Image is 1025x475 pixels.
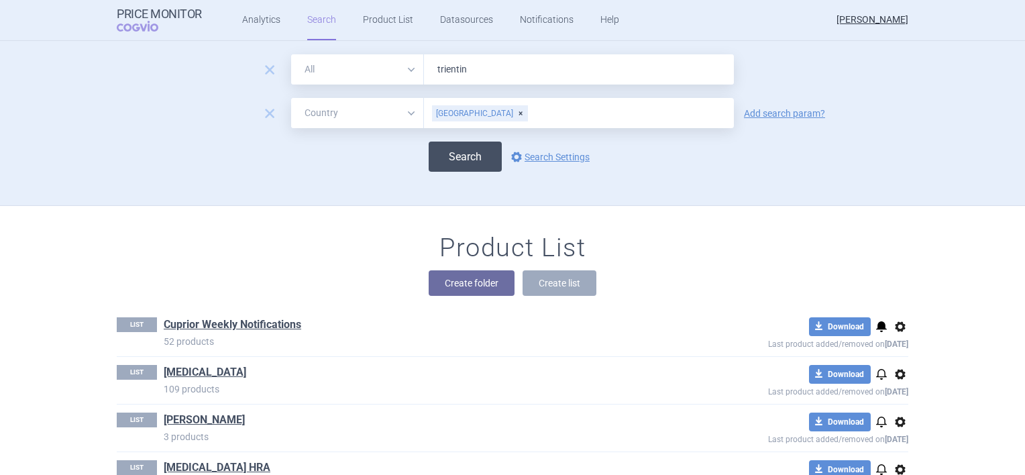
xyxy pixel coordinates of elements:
[117,21,177,32] span: COGVIO
[809,365,871,384] button: Download
[508,149,590,165] a: Search Settings
[164,430,671,443] p: 3 products
[117,317,157,332] p: LIST
[432,105,528,121] div: [GEOGRAPHIC_DATA]
[164,365,246,380] a: [MEDICAL_DATA]
[164,365,246,382] h1: Isturisa
[671,336,908,349] p: Last product added/removed on
[809,317,871,336] button: Download
[885,339,908,349] strong: [DATE]
[429,142,502,172] button: Search
[885,435,908,444] strong: [DATE]
[164,460,270,475] a: [MEDICAL_DATA] HRA
[885,387,908,397] strong: [DATE]
[744,109,825,118] a: Add search param?
[164,317,301,332] a: Cuprior Weekly Notifications
[117,7,202,21] strong: Price Monitor
[117,460,157,475] p: LIST
[164,382,671,396] p: 109 products
[671,431,908,444] p: Last product added/removed on
[671,384,908,397] p: Last product added/removed on
[164,413,245,430] h1: John
[117,365,157,380] p: LIST
[429,270,515,296] button: Create folder
[117,413,157,427] p: LIST
[164,335,671,348] p: 52 products
[117,7,202,33] a: Price MonitorCOGVIO
[164,413,245,427] a: [PERSON_NAME]
[439,233,586,264] h1: Product List
[523,270,596,296] button: Create list
[809,413,871,431] button: Download
[164,317,301,335] h1: Cuprior Weekly Notifications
